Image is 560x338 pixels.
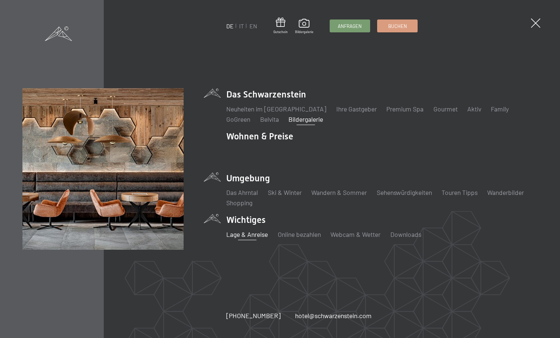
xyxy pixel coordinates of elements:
[226,230,268,238] a: Lage & Anreise
[249,22,257,29] a: EN
[487,188,524,196] a: Wanderbilder
[226,311,281,320] a: [PHONE_NUMBER]
[390,230,421,238] a: Downloads
[273,18,288,34] a: Gutschein
[239,22,244,29] a: IT
[433,105,458,113] a: Gourmet
[226,188,258,196] a: Das Ahrntal
[442,188,478,196] a: Touren Tipps
[278,230,321,238] a: Online bezahlen
[268,188,302,196] a: Ski & Winter
[377,188,432,196] a: Sehenswürdigkeiten
[467,105,481,113] a: Aktiv
[226,312,281,320] span: [PHONE_NUMBER]
[226,115,250,123] a: GoGreen
[288,115,323,123] a: Bildergalerie
[330,230,380,238] a: Webcam & Wetter
[226,105,326,113] a: Neuheiten im [GEOGRAPHIC_DATA]
[295,311,372,320] a: hotel@schwarzenstein.com
[273,30,288,34] span: Gutschein
[295,19,313,34] a: Bildergalerie
[330,20,370,32] a: Anfragen
[226,22,234,29] a: DE
[260,115,279,123] a: Belvita
[226,199,252,207] a: Shopping
[295,30,313,34] span: Bildergalerie
[338,23,362,29] span: Anfragen
[336,105,377,113] a: Ihre Gastgeber
[378,20,417,32] a: Buchen
[491,105,509,113] a: Family
[311,188,367,196] a: Wandern & Sommer
[22,88,184,249] img: Wellnesshotels - Bar - Spieltische - Kinderunterhaltung
[388,23,407,29] span: Buchen
[386,105,423,113] a: Premium Spa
